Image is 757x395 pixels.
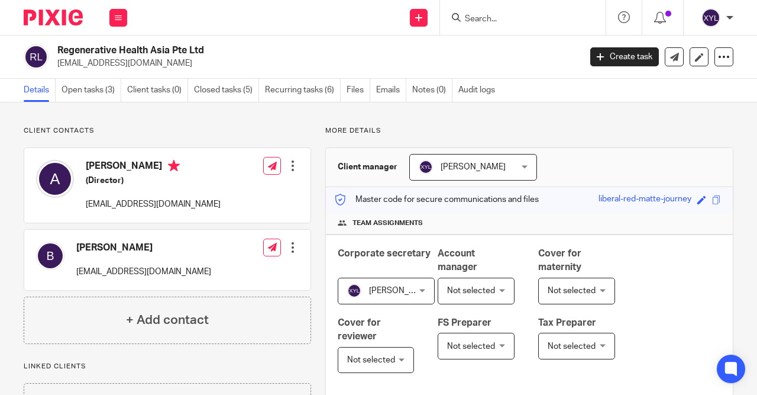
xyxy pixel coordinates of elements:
[347,284,361,298] img: svg%3E
[412,79,452,102] a: Notes (0)
[24,44,48,69] img: svg%3E
[464,14,570,25] input: Search
[338,249,431,258] span: Corporate secretary
[86,198,221,210] p: [EMAIL_ADDRESS][DOMAIN_NAME]
[338,318,381,341] span: Cover for reviewer
[538,318,596,327] span: Tax Preparer
[76,242,211,254] h4: [PERSON_NAME]
[419,160,433,174] img: svg%3E
[24,9,83,25] img: Pixie
[347,356,395,364] span: Not selected
[24,79,56,102] a: Details
[86,160,221,175] h4: [PERSON_NAME]
[438,249,477,272] span: Account manager
[36,160,74,198] img: svg%3E
[36,242,64,270] img: svg%3E
[548,287,596,295] span: Not selected
[701,8,720,27] img: svg%3E
[62,79,121,102] a: Open tasks (3)
[335,194,539,205] p: Master code for secure communications and files
[24,362,311,371] p: Linked clients
[265,79,341,102] a: Recurring tasks (6)
[24,126,311,136] p: Client contacts
[57,57,572,69] p: [EMAIL_ADDRESS][DOMAIN_NAME]
[126,311,209,329] h4: + Add contact
[441,163,506,171] span: [PERSON_NAME]
[548,342,596,351] span: Not selected
[76,266,211,278] p: [EMAIL_ADDRESS][DOMAIN_NAME]
[352,219,423,228] span: Team assignments
[86,175,221,187] h5: (Director)
[447,287,495,295] span: Not selected
[325,126,733,136] p: More details
[194,79,259,102] a: Closed tasks (5)
[369,287,434,295] span: [PERSON_NAME]
[438,318,491,327] span: FS Preparer
[458,79,501,102] a: Audit logs
[57,44,470,57] h2: Regenerative Health Asia Pte Ltd
[538,249,581,272] span: Cover for maternity
[338,161,397,173] h3: Client manager
[590,47,659,66] a: Create task
[376,79,406,102] a: Emails
[599,193,691,207] div: liberal-red-matte-journey
[347,79,370,102] a: Files
[127,79,188,102] a: Client tasks (0)
[168,160,180,172] i: Primary
[447,342,495,351] span: Not selected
